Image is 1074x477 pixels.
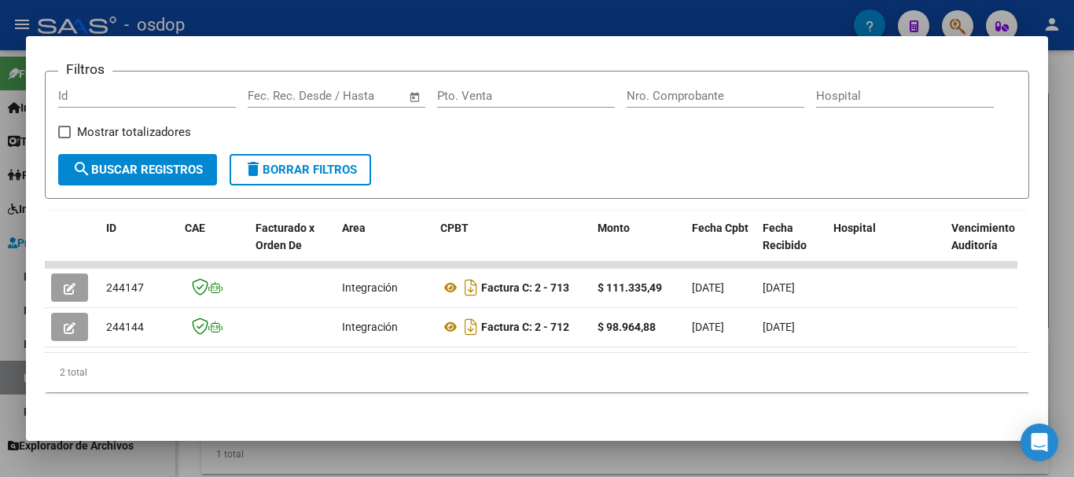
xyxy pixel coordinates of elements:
datatable-header-cell: Monto [591,211,686,281]
datatable-header-cell: Fecha Recibido [756,211,827,281]
span: Fecha Cpbt [692,222,748,234]
input: Fecha fin [326,89,402,103]
div: 2 total [45,353,1029,392]
span: Monto [598,222,630,234]
datatable-header-cell: Area [336,211,434,281]
button: Open calendar [406,88,425,106]
span: [DATE] [692,281,724,294]
span: ID [106,222,116,234]
strong: $ 111.335,49 [598,281,662,294]
span: Facturado x Orden De [256,222,314,252]
span: Vencimiento Auditoría [951,222,1015,252]
span: Buscar Registros [72,163,203,177]
input: Fecha inicio [248,89,311,103]
span: [DATE] [763,281,795,294]
div: Open Intercom Messenger [1021,424,1058,461]
mat-icon: search [72,160,91,178]
button: Buscar Registros [58,154,217,185]
datatable-header-cell: ID [100,211,178,281]
span: CPBT [440,222,469,234]
span: [DATE] [692,321,724,333]
h3: Filtros [58,59,112,79]
span: Fecha Recibido [763,222,807,252]
span: CAE [185,222,205,234]
strong: $ 98.964,88 [598,321,656,333]
i: Descargar documento [461,314,481,339]
span: Hospital [833,222,876,234]
span: Mostrar totalizadores [77,123,191,141]
span: Area [342,222,366,234]
span: 244144 [106,321,144,333]
span: Borrar Filtros [244,163,357,177]
span: 244147 [106,281,144,294]
datatable-header-cell: CPBT [434,211,591,281]
i: Descargar documento [461,275,481,300]
span: Integración [342,321,398,333]
datatable-header-cell: Fecha Cpbt [686,211,756,281]
mat-icon: delete [244,160,263,178]
datatable-header-cell: Facturado x Orden De [249,211,336,281]
span: Integración [342,281,398,294]
datatable-header-cell: CAE [178,211,249,281]
strong: Factura C: 2 - 712 [481,321,569,333]
datatable-header-cell: Vencimiento Auditoría [945,211,1016,281]
span: [DATE] [763,321,795,333]
button: Borrar Filtros [230,154,371,185]
datatable-header-cell: Hospital [827,211,945,281]
strong: Factura C: 2 - 713 [481,281,569,294]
